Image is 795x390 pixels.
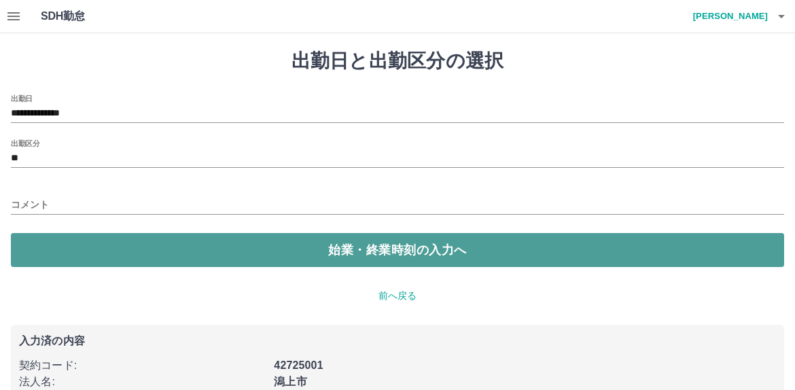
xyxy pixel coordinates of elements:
[11,289,784,303] p: 前へ戻る
[19,374,266,390] p: 法人名 :
[274,359,323,371] b: 42725001
[19,357,266,374] p: 契約コード :
[11,233,784,267] button: 始業・終業時刻の入力へ
[19,336,776,347] p: 入力済の内容
[274,376,306,387] b: 潟上市
[11,93,33,103] label: 出勤日
[11,50,784,73] h1: 出勤日と出勤区分の選択
[11,138,39,148] label: 出勤区分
